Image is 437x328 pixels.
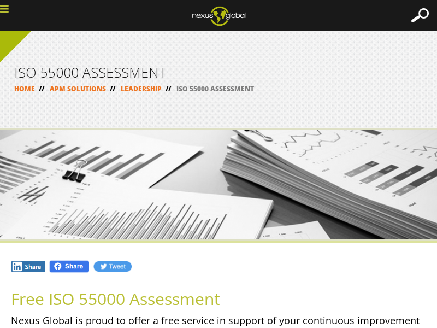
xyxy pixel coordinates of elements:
[35,84,48,93] span: //
[184,3,254,29] img: ng_logo_web
[106,84,119,93] span: //
[11,260,46,273] img: In.jpg
[11,290,426,308] h2: Free ISO 55000 Assessment
[50,84,106,93] a: APM SOLUTIONS
[93,260,132,273] img: Tw.jpg
[14,66,423,79] h1: ISO 55000 ASSESSMENT
[14,84,35,93] a: HOME
[49,260,90,273] img: Fb.png
[162,84,175,93] span: //
[121,84,162,93] a: LEADERSHIP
